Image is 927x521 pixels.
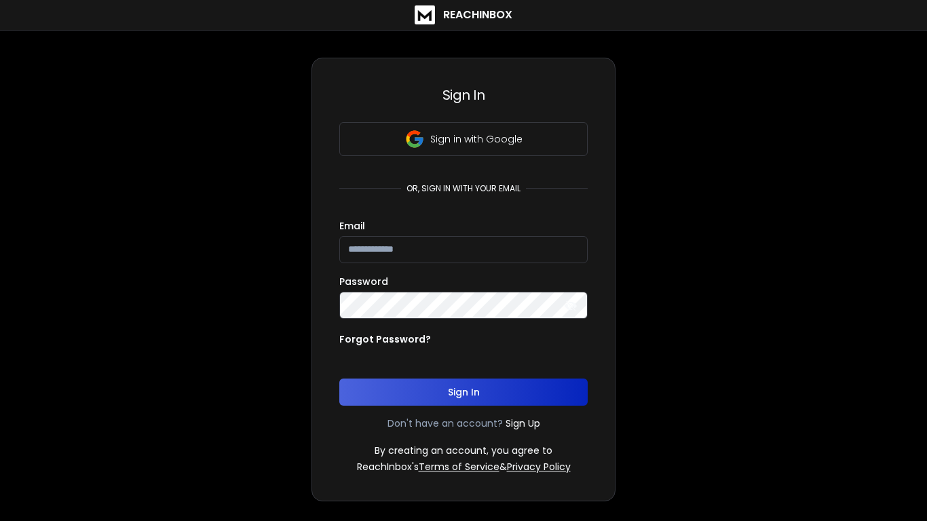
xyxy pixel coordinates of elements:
p: ReachInbox's & [357,460,571,474]
label: Email [339,221,365,231]
p: Don't have an account? [387,417,503,430]
p: or, sign in with your email [401,183,526,194]
h3: Sign In [339,85,588,104]
a: Terms of Service [419,460,499,474]
a: Privacy Policy [507,460,571,474]
button: Sign in with Google [339,122,588,156]
button: Sign In [339,379,588,406]
h1: ReachInbox [443,7,512,23]
a: Sign Up [506,417,540,430]
p: By creating an account, you agree to [375,444,552,457]
p: Forgot Password? [339,332,431,346]
img: logo [415,5,435,24]
p: Sign in with Google [430,132,523,146]
a: ReachInbox [415,5,512,24]
label: Password [339,277,388,286]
